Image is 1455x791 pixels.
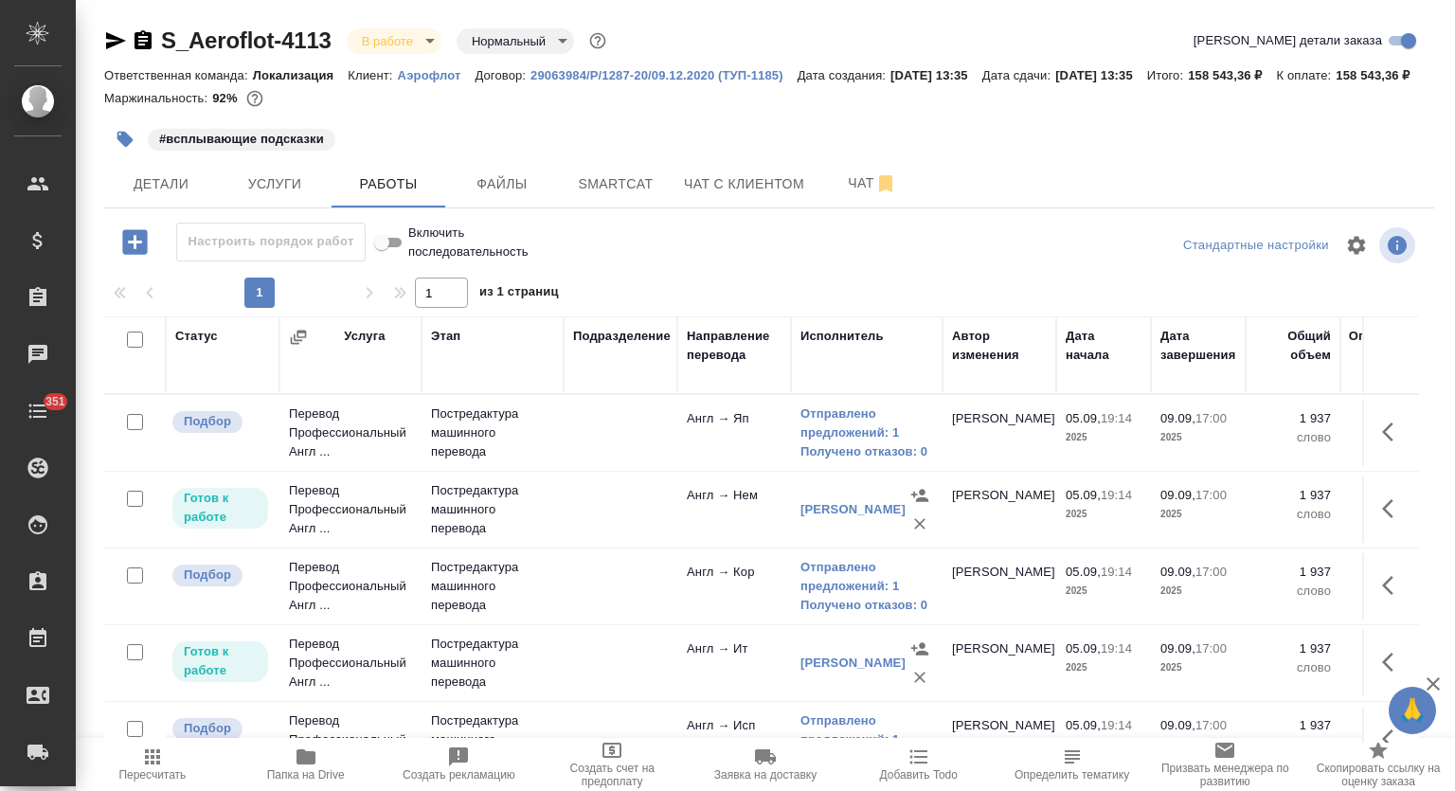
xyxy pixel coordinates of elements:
a: Отправлено предложений: 1 [800,558,933,596]
p: 1 937 [1350,716,1445,735]
button: Доп статусы указывают на важность/срочность заказа [585,28,610,53]
span: Smartcat [570,172,661,196]
td: Перевод Профессиональный Англ ... [279,625,422,701]
p: 05.09, [1066,565,1101,579]
p: слово [1350,735,1445,754]
span: Пересчитать [118,768,186,782]
p: 17:00 [1195,641,1227,656]
svg: Отписаться [874,172,897,195]
p: 09.09, [1160,641,1195,656]
td: Перевод Профессиональный Англ ... [279,548,422,624]
button: Добавить Todo [842,738,996,791]
p: Маржинальность: [104,91,212,105]
p: 05.09, [1066,411,1101,425]
button: Заявка на доставку [689,738,842,791]
span: Создать рекламацию [403,768,515,782]
p: Постредактура машинного перевода [431,558,554,615]
div: Оплачиваемый объем [1349,327,1445,365]
p: Ответственная команда: [104,68,253,82]
div: Исполнитель [800,327,884,346]
span: 351 [34,392,77,411]
span: Призвать менеджера по развитию [1159,762,1290,788]
button: Здесь прячутся важные кнопки [1371,639,1416,685]
button: Здесь прячутся важные кнопки [1371,486,1416,531]
p: Подбор [184,719,231,738]
div: Общий объем [1255,327,1331,365]
p: слово [1255,428,1331,447]
p: 2025 [1160,658,1236,677]
button: Здесь прячутся важные кнопки [1371,563,1416,608]
p: 1 937 [1350,563,1445,582]
a: [PERSON_NAME] [800,502,906,516]
p: 1 937 [1350,409,1445,428]
p: слово [1255,735,1331,754]
button: Удалить [906,510,934,538]
td: [PERSON_NAME] [943,476,1056,543]
a: S_Aeroflot-4113 [161,27,332,53]
span: всплывающие подсказки [146,130,337,146]
p: Клиент: [348,68,397,82]
button: 10266.10 RUB; [242,86,267,111]
span: Чат с клиентом [684,172,804,196]
button: Пересчитать [76,738,229,791]
p: 17:00 [1195,411,1227,425]
button: Назначить [906,635,934,663]
p: Постредактура машинного перевода [431,711,554,768]
a: 29063984/Р/1287-20/09.12.2020 (ТУП-1185) [530,66,798,82]
div: Направление перевода [687,327,781,365]
button: Добавить тэг [104,118,146,160]
p: Постредактура машинного перевода [431,404,554,461]
p: 2025 [1066,505,1141,524]
a: [PERSON_NAME] [800,656,906,670]
p: 17:00 [1195,565,1227,579]
p: 09.09, [1160,718,1195,732]
span: Определить тематику [1015,768,1129,782]
div: Можно подбирать исполнителей [171,563,270,588]
span: Заявка на доставку [714,768,817,782]
p: 19:14 [1101,565,1132,579]
p: слово [1350,505,1445,524]
p: 2025 [1066,428,1141,447]
button: Сгруппировать [289,328,308,347]
p: 92% [212,91,242,105]
td: Перевод Профессиональный Англ ... [279,395,422,471]
button: Определить тематику [996,738,1149,791]
button: Здесь прячутся важные кнопки [1371,716,1416,762]
div: Исполнитель может приступить к работе [171,639,270,684]
p: слово [1350,658,1445,677]
p: слово [1350,428,1445,447]
span: 🙏 [1396,691,1428,730]
p: 19:14 [1101,488,1132,502]
p: слово [1255,582,1331,601]
div: Исполнитель может приступить к работе [171,486,270,530]
a: Отправлено предложений: 1 [800,404,933,442]
td: [PERSON_NAME] [943,553,1056,620]
p: 09.09, [1160,411,1195,425]
td: Перевод Профессиональный Англ ... [279,702,422,778]
p: 19:14 [1101,641,1132,656]
p: слово [1255,505,1331,524]
span: Включить последовательность [408,224,529,261]
button: Нормальный [466,33,551,49]
button: Призвать менеджера по развитию [1148,738,1302,791]
p: 29063984/Р/1287-20/09.12.2020 (ТУП-1185) [530,68,798,82]
div: Можно подбирать исполнителей [171,716,270,742]
button: Скопировать ссылку [132,29,154,52]
p: 1 937 [1255,639,1331,658]
p: 2025 [1066,582,1141,601]
div: Этап [431,327,460,346]
p: слово [1350,582,1445,601]
p: Постредактура машинного перевода [431,635,554,692]
button: Добавить работу [109,223,161,261]
span: Чат [827,171,918,195]
span: Добавить Todo [880,768,958,782]
button: Скопировать ссылку для ЯМессенджера [104,29,127,52]
p: Итого: [1147,68,1188,82]
button: Здесь прячутся важные кнопки [1371,409,1416,455]
span: Настроить таблицу [1334,223,1379,268]
p: 09.09, [1160,488,1195,502]
a: Получено отказов: 0 [800,596,933,615]
div: Подразделение [573,327,671,346]
p: слово [1255,658,1331,677]
button: 🙏 [1389,687,1436,734]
